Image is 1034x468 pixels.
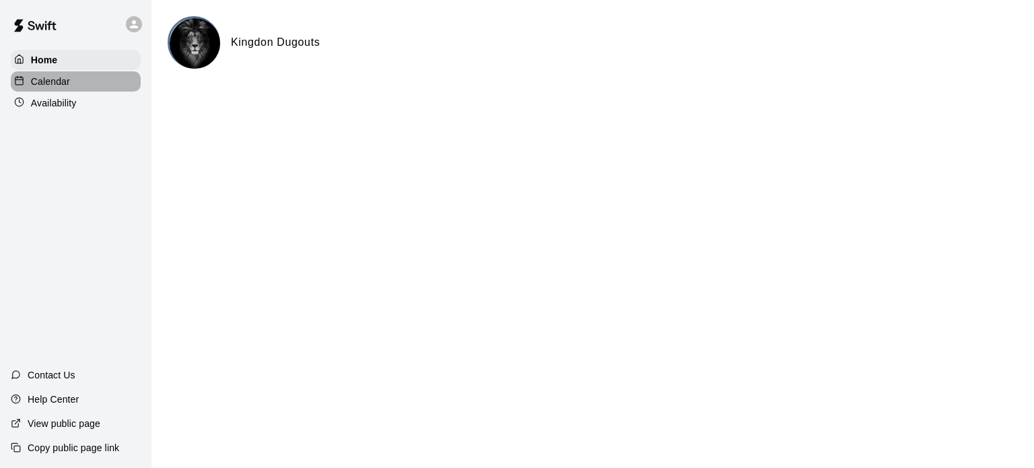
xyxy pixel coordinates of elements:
a: Calendar [11,71,141,92]
p: Availability [31,96,77,110]
a: Home [11,50,141,70]
p: Copy public page link [28,441,119,455]
h6: Kingdon Dugouts [231,34,320,51]
p: Calendar [31,75,70,88]
img: Kingdon Dugouts logo [170,18,220,69]
p: Help Center [28,393,79,406]
p: Home [31,53,58,67]
a: Availability [11,93,141,113]
p: Contact Us [28,368,75,382]
p: View public page [28,417,100,430]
